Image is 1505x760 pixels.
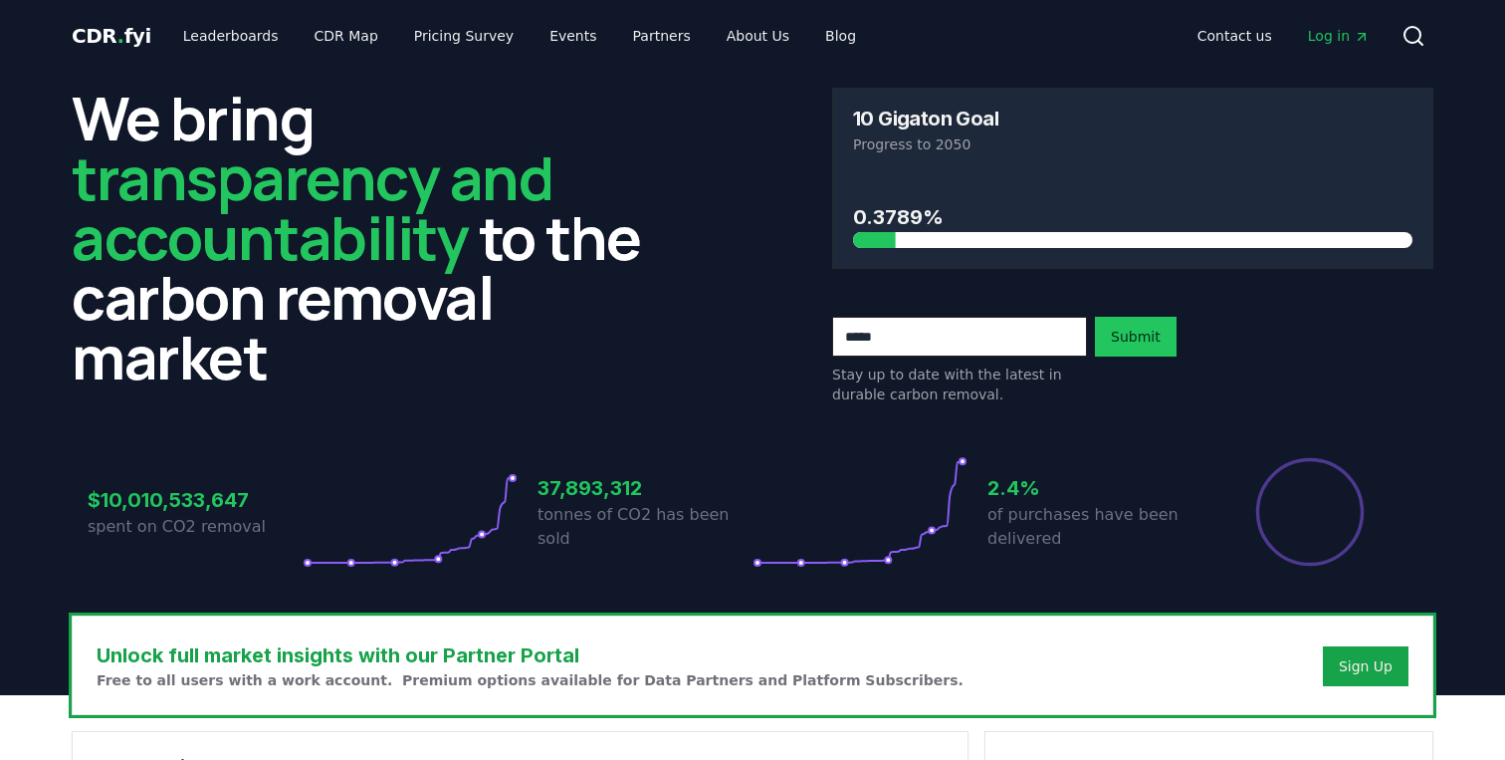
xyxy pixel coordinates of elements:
p: Stay up to date with the latest in durable carbon removal. [832,365,1087,404]
nav: Main [167,18,872,54]
a: Events [534,18,612,54]
h3: 0.3789% [853,202,1412,232]
h3: 10 Gigaton Goal [853,109,998,128]
a: CDR.fyi [72,22,151,50]
span: transparency and accountability [72,136,552,278]
div: Percentage of sales delivered [1254,456,1366,568]
a: Pricing Survey [398,18,530,54]
a: Partners [617,18,707,54]
h3: Unlock full market insights with our Partner Portal [97,640,964,670]
p: Progress to 2050 [853,134,1412,154]
a: Sign Up [1339,656,1393,676]
span: . [117,24,124,48]
a: Contact us [1182,18,1288,54]
button: Submit [1095,317,1177,357]
p: tonnes of CO2 has been sold [537,503,752,551]
p: spent on CO2 removal [88,515,303,539]
h3: 37,893,312 [537,473,752,503]
button: Sign Up [1323,646,1408,686]
p: of purchases have been delivered [987,503,1202,551]
p: Free to all users with a work account. Premium options available for Data Partners and Platform S... [97,670,964,690]
h3: 2.4% [987,473,1202,503]
a: Log in [1292,18,1386,54]
nav: Main [1182,18,1386,54]
a: Leaderboards [167,18,295,54]
a: CDR Map [299,18,394,54]
h3: $10,010,533,647 [88,485,303,515]
span: CDR fyi [72,24,151,48]
h2: We bring to the carbon removal market [72,88,673,386]
span: Log in [1308,26,1370,46]
a: Blog [809,18,872,54]
a: About Us [711,18,805,54]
